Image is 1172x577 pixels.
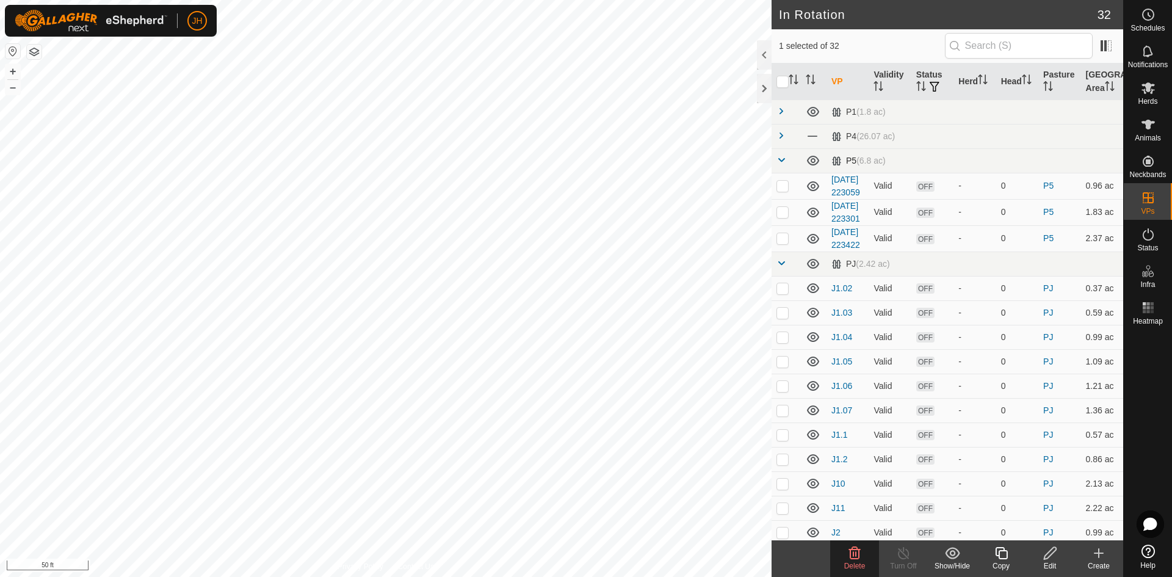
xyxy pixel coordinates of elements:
td: 0 [996,225,1038,252]
span: 1 selected of 32 [779,40,945,53]
div: Create [1074,561,1123,572]
a: PJ [1043,357,1053,366]
td: Valid [869,398,911,423]
th: Pasture [1038,64,1080,100]
a: J1.03 [831,308,852,318]
td: 0 [996,520,1038,545]
a: PJ [1043,430,1053,440]
a: J1.04 [831,332,852,342]
td: Valid [869,276,911,300]
button: Map Layers [27,45,42,59]
td: 0 [996,173,1038,199]
td: 2.37 ac [1081,225,1123,252]
div: - [958,307,991,319]
span: OFF [916,208,935,218]
th: VP [827,64,869,100]
td: 0 [996,300,1038,325]
td: 0 [996,276,1038,300]
th: Herd [953,64,996,100]
a: J2 [831,528,841,537]
div: - [958,380,991,393]
td: 0 [996,496,1038,520]
td: 0 [996,398,1038,423]
span: Heatmap [1133,318,1163,325]
td: 0 [996,423,1038,447]
td: 1.83 ac [1081,199,1123,225]
span: OFF [916,454,935,465]
td: Valid [869,300,911,325]
td: 0.99 ac [1081,520,1123,545]
a: [DATE] 223059 [831,175,860,197]
span: OFF [916,308,935,318]
td: Valid [869,199,911,225]
td: Valid [869,423,911,447]
a: J1.2 [831,454,847,464]
td: 0.96 ac [1081,173,1123,199]
div: Show/Hide [928,561,977,572]
span: Help [1140,562,1156,569]
img: Gallagher Logo [15,10,167,32]
span: Animals [1135,134,1161,142]
a: PJ [1043,503,1053,513]
p-sorticon: Activate to sort [1043,83,1053,93]
span: OFF [916,430,935,440]
a: P5 [1043,181,1054,191]
a: Contact Us [398,561,434,572]
span: OFF [916,181,935,192]
th: Validity [869,64,911,100]
td: 2.13 ac [1081,471,1123,496]
td: Valid [869,471,911,496]
p-sorticon: Activate to sort [806,76,816,86]
td: 0.37 ac [1081,276,1123,300]
td: Valid [869,496,911,520]
a: J1.1 [831,430,847,440]
a: PJ [1043,405,1053,415]
span: OFF [916,503,935,513]
td: 0.99 ac [1081,325,1123,349]
div: Turn Off [879,561,928,572]
span: OFF [916,528,935,538]
th: Status [911,64,953,100]
div: - [958,526,991,539]
span: Schedules [1130,24,1165,32]
td: 0 [996,199,1038,225]
td: Valid [869,173,911,199]
div: - [958,429,991,441]
div: - [958,477,991,490]
span: Infra [1140,281,1155,288]
td: Valid [869,520,911,545]
div: PJ [831,259,890,269]
span: (6.8 ac) [856,156,885,165]
a: Privacy Policy [338,561,383,572]
div: - [958,453,991,466]
div: - [958,232,991,245]
td: 0 [996,349,1038,374]
td: 0 [996,471,1038,496]
button: + [5,64,20,79]
p-sorticon: Activate to sort [1105,83,1115,93]
div: P1 [831,107,886,117]
a: J1.02 [831,283,852,293]
a: J1.06 [831,381,852,391]
a: [DATE] 223301 [831,201,860,223]
div: - [958,206,991,219]
div: - [958,355,991,368]
input: Search (S) [945,33,1093,59]
a: PJ [1043,479,1053,488]
a: PJ [1043,528,1053,537]
span: OFF [916,332,935,343]
span: (26.07 ac) [856,131,895,141]
td: 1.21 ac [1081,374,1123,398]
a: PJ [1043,283,1053,293]
div: Edit [1025,561,1074,572]
a: J11 [831,503,845,513]
td: 2.22 ac [1081,496,1123,520]
a: J1.07 [831,405,852,415]
a: PJ [1043,332,1053,342]
td: 1.36 ac [1081,398,1123,423]
span: OFF [916,234,935,244]
button: – [5,80,20,95]
div: - [958,180,991,192]
div: - [958,404,991,417]
td: Valid [869,225,911,252]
